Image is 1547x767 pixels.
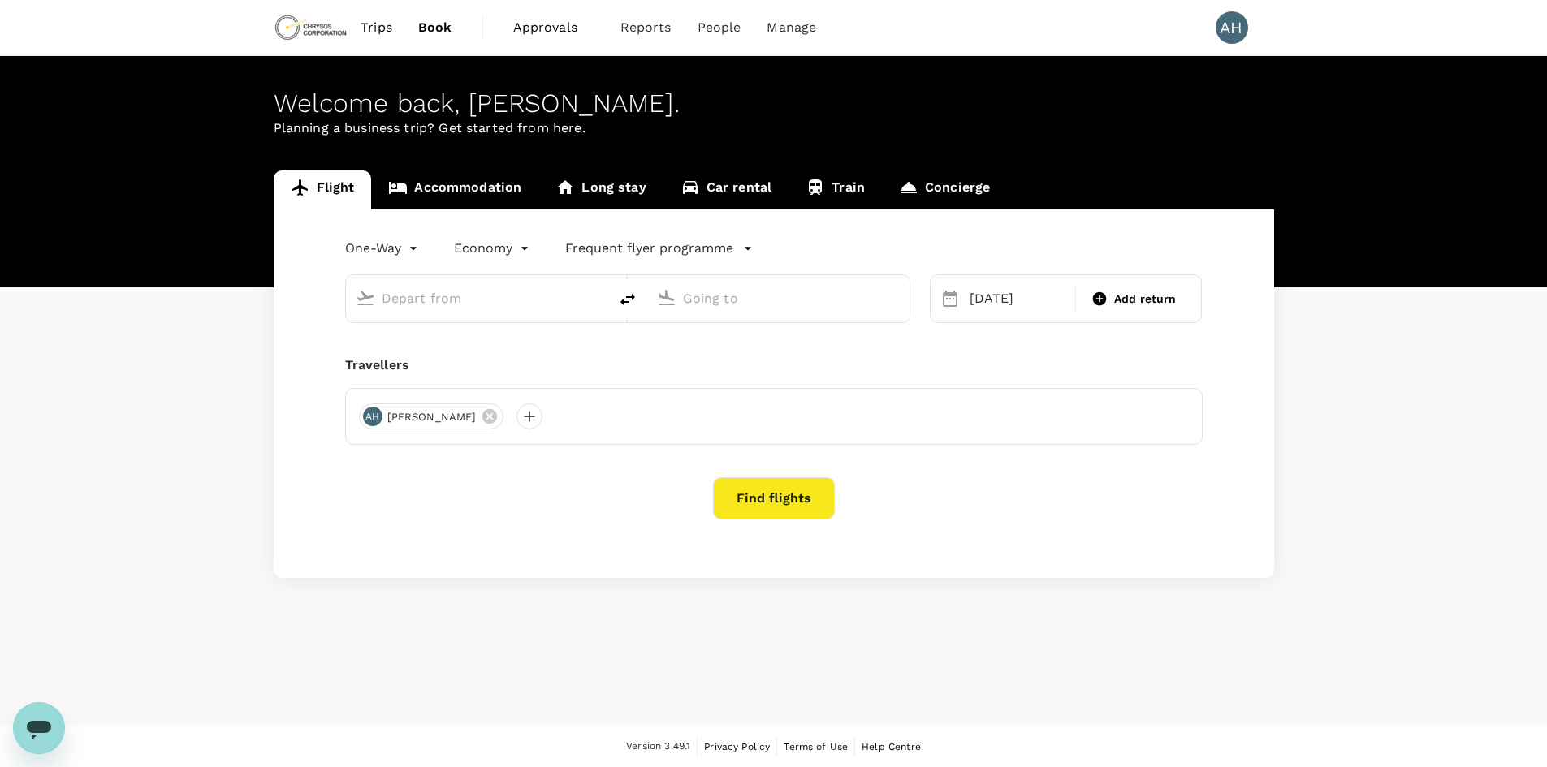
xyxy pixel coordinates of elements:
button: Frequent flyer programme [565,239,753,258]
div: AH [363,407,382,426]
span: People [698,18,741,37]
button: Find flights [713,477,835,519]
button: Open [597,296,600,299]
span: Reports [620,18,672,37]
span: Add return [1114,291,1177,308]
a: Accommodation [371,170,538,209]
a: Concierge [882,170,1007,209]
div: One-Way [345,235,421,261]
span: Manage [767,18,816,37]
button: delete [608,280,647,319]
a: Train [789,170,882,209]
span: Trips [361,18,392,37]
input: Depart from [382,286,574,311]
div: AH [1216,11,1248,44]
button: Open [898,296,901,299]
a: Terms of Use [784,738,848,756]
span: Help Centre [862,741,921,752]
p: Frequent flyer programme [565,239,733,258]
span: Book [418,18,452,37]
p: Planning a business trip? Get started from here. [274,118,1274,138]
div: Travellers [345,355,1203,375]
a: Long stay [538,170,663,209]
a: Help Centre [862,738,921,756]
a: Car rental [663,170,789,209]
span: Approvals [513,18,594,37]
iframe: Button to launch messaging window [13,702,65,754]
div: Welcome back , [PERSON_NAME] . [274,88,1274,118]
div: Economy [454,235,533,261]
input: Going to [683,286,875,311]
a: Privacy Policy [704,738,770,756]
span: Privacy Policy [704,741,770,752]
div: AH[PERSON_NAME] [359,403,504,429]
span: Terms of Use [784,741,848,752]
span: [PERSON_NAME] [378,409,486,425]
div: [DATE] [963,282,1072,315]
span: Version 3.49.1 [626,739,690,755]
img: Chrysos Corporation [274,10,348,45]
a: Flight [274,170,372,209]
